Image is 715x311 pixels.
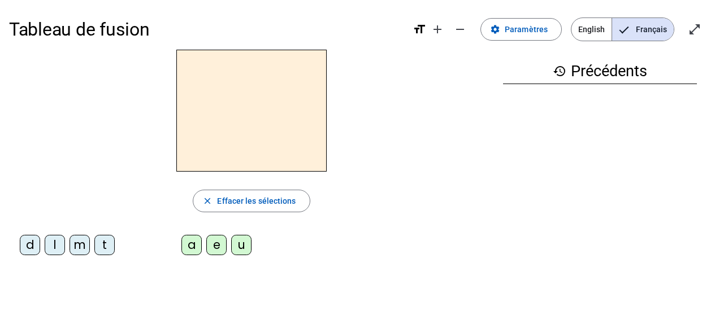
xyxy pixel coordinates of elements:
[193,190,310,212] button: Effacer les sélections
[688,23,701,36] mat-icon: open_in_full
[431,23,444,36] mat-icon: add
[453,23,467,36] mat-icon: remove
[505,23,548,36] span: Paramètres
[612,18,674,41] span: Français
[181,235,202,255] div: a
[480,18,562,41] button: Paramètres
[503,59,697,84] h3: Précédents
[426,18,449,41] button: Augmenter la taille de la police
[571,17,674,41] mat-button-toggle-group: Language selection
[683,18,706,41] button: Entrer en plein écran
[94,235,115,255] div: t
[553,64,566,78] mat-icon: history
[571,18,612,41] span: English
[70,235,90,255] div: m
[202,196,213,206] mat-icon: close
[217,194,296,208] span: Effacer les sélections
[490,24,500,34] mat-icon: settings
[9,11,404,47] h1: Tableau de fusion
[413,23,426,36] mat-icon: format_size
[449,18,471,41] button: Diminuer la taille de la police
[206,235,227,255] div: e
[231,235,252,255] div: u
[45,235,65,255] div: l
[20,235,40,255] div: d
